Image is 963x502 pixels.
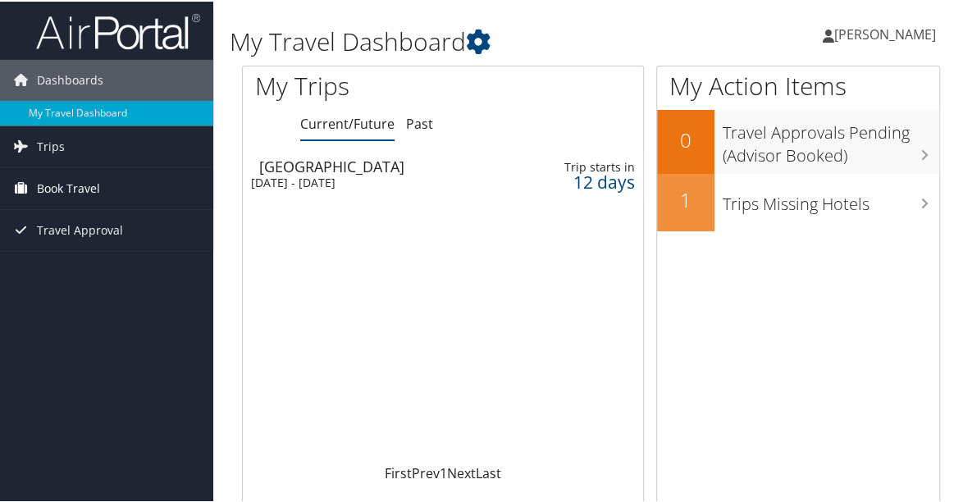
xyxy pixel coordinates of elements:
[543,158,635,173] div: Trip starts in
[476,463,501,481] a: Last
[723,112,939,166] h3: Travel Approvals Pending (Advisor Booked)
[657,125,714,153] h2: 0
[230,23,711,57] h1: My Travel Dashboard
[37,58,103,99] span: Dashboards
[657,67,939,102] h1: My Action Items
[259,157,494,172] div: [GEOGRAPHIC_DATA]
[37,208,123,249] span: Travel Approval
[255,67,464,102] h1: My Trips
[37,125,65,166] span: Trips
[406,113,433,131] a: Past
[300,113,395,131] a: Current/Future
[37,167,100,208] span: Book Travel
[657,108,939,171] a: 0Travel Approvals Pending (Advisor Booked)
[723,183,939,214] h3: Trips Missing Hotels
[543,173,635,188] div: 12 days
[823,8,952,57] a: [PERSON_NAME]
[657,185,714,212] h2: 1
[385,463,412,481] a: First
[834,24,936,42] span: [PERSON_NAME]
[447,463,476,481] a: Next
[657,172,939,230] a: 1Trips Missing Hotels
[251,174,486,189] div: [DATE] - [DATE]
[440,463,447,481] a: 1
[36,11,200,49] img: airportal-logo.png
[412,463,440,481] a: Prev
